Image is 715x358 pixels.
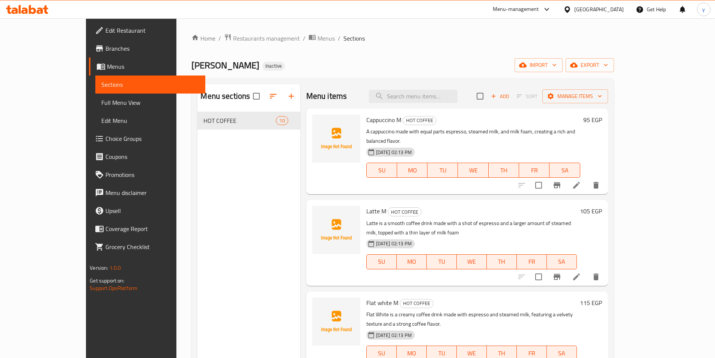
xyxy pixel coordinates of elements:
h6: 115 EGP [580,298,602,308]
img: Latte M [312,206,360,254]
span: HOT COFFEE [403,116,436,125]
span: Select all sections [248,88,264,104]
span: [DATE] 02:13 PM [373,240,415,247]
p: A cappuccino made with equal parts espresso, steamed milk, and milk foam, creating a rich and bal... [366,127,580,146]
span: Select section first [512,91,542,102]
span: [DATE] 02:13 PM [373,149,415,156]
button: TU [427,254,457,269]
button: Branch-specific-item [548,268,566,286]
a: Support.OpsPlatform [90,283,137,293]
div: Inactive [262,62,285,71]
span: TU [430,256,454,267]
span: Restaurants management [233,34,300,43]
h2: Menu items [306,91,347,102]
span: FR [520,256,544,267]
li: / [338,34,340,43]
a: Full Menu View [95,94,205,112]
img: Cappuccino M [312,115,360,163]
a: Menu disclaimer [89,184,205,202]
span: Select to update [531,177,546,193]
img: Flat white M [312,298,360,346]
h2: Menu sections [200,91,250,102]
button: SA [547,254,577,269]
span: 10 [276,117,288,124]
a: Edit Restaurant [89,21,205,39]
div: HOT COFFEE10 [197,112,300,130]
span: TH [490,256,514,267]
span: TH [492,165,516,176]
button: delete [587,268,605,286]
span: MO [400,165,424,176]
button: TU [427,163,458,178]
a: Restaurants management [224,33,300,43]
a: Choice Groups [89,130,205,148]
span: Coupons [105,152,199,161]
span: Sections [343,34,365,43]
button: Manage items [542,89,608,103]
a: Coverage Report [89,220,205,238]
a: Menus [89,57,205,76]
button: WE [458,163,488,178]
span: Grocery Checklist [105,242,199,251]
span: Promotions [105,170,199,179]
button: delete [587,176,605,194]
span: WE [460,256,484,267]
button: Add [488,91,512,102]
button: MO [397,254,427,269]
span: Menu disclaimer [105,188,199,197]
span: Version: [90,263,108,273]
button: Branch-specific-item [548,176,566,194]
span: HOT COFFEE [400,299,433,308]
span: FR [522,165,546,176]
p: Flat White is a creamy coffee drink made with espresso and steamed milk, featuring a velvety text... [366,310,577,329]
span: [DATE] 02:13 PM [373,332,415,339]
span: SA [550,256,574,267]
button: FR [517,254,547,269]
a: Edit Menu [95,112,205,130]
p: Latte is a smooth coffee drink made with a shot of espresso and a larger amount of steamed milk, ... [366,219,577,237]
nav: Menu sections [197,109,300,133]
span: Select to update [531,269,546,285]
span: Cappuccino M [366,114,401,125]
input: search [369,90,458,103]
div: HOT COFFEE [388,207,421,216]
span: WE [461,165,485,176]
span: Add [490,92,510,101]
span: Full Menu View [101,98,199,107]
span: Flat white M [366,297,398,308]
span: Edit Restaurant [105,26,199,35]
div: HOT COFFEE [400,299,434,308]
span: Choice Groups [105,134,199,143]
span: Upsell [105,206,199,215]
span: Sections [101,80,199,89]
li: / [303,34,306,43]
a: Sections [95,76,205,94]
span: Menus [318,34,335,43]
a: Edit menu item [572,181,581,190]
span: Latte M [366,205,386,217]
a: Upsell [89,202,205,220]
a: Branches [89,39,205,57]
span: Inactive [262,63,285,69]
button: export [566,58,614,72]
button: TH [489,163,519,178]
span: [PERSON_NAME] [191,57,259,74]
button: SU [366,254,397,269]
span: import [521,60,557,70]
a: Grocery Checklist [89,238,205,256]
span: SA [552,165,577,176]
span: Sort sections [264,87,282,105]
a: Edit menu item [572,272,581,281]
li: / [218,34,221,43]
span: 1.0.0 [110,263,121,273]
span: Add item [488,91,512,102]
span: Menus [107,62,199,71]
a: Menus [309,33,335,43]
span: TU [431,165,455,176]
span: MO [400,256,424,267]
span: HOT COFFEE [203,116,276,125]
button: FR [519,163,549,178]
button: WE [457,254,487,269]
span: Manage items [548,92,602,101]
